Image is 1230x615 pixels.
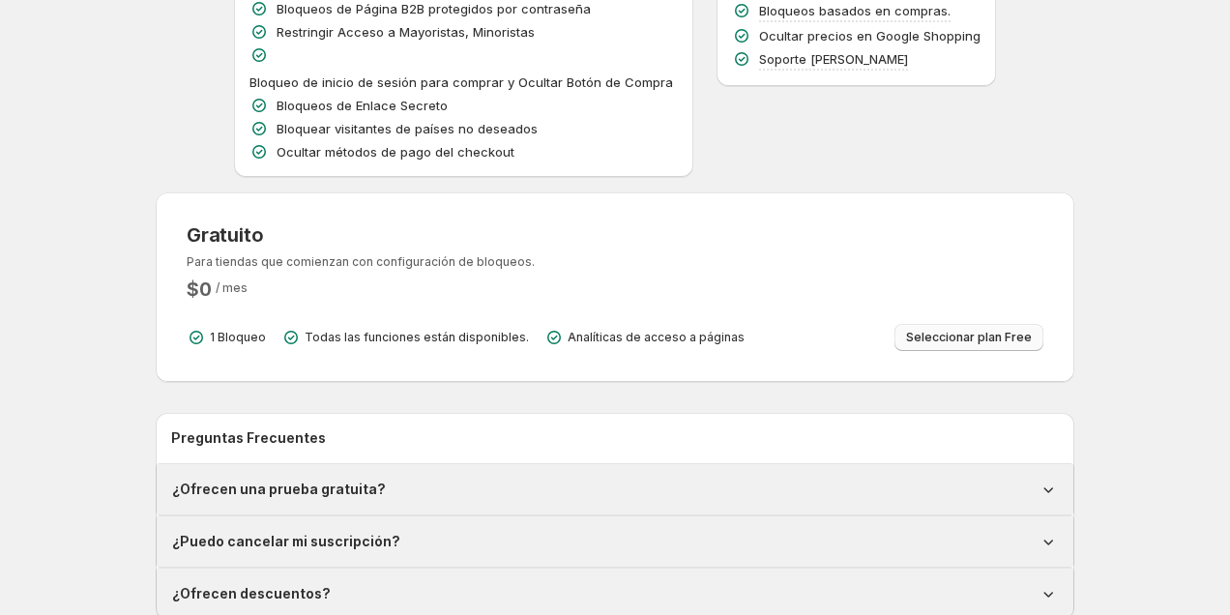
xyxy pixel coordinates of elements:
p: Soporte [PERSON_NAME] [759,49,908,69]
h1: ¿Puedo cancelar mi suscripción? [172,532,400,551]
p: Bloqueos de Enlace Secreto [277,96,448,115]
h1: ¿Ofrecen descuentos? [172,584,331,603]
p: Restringir Acceso a Mayoristas, Minoristas [277,22,535,42]
p: 1 Bloqueo [210,330,266,345]
button: Seleccionar plan Free [894,324,1043,351]
span: Seleccionar plan Free [906,330,1032,345]
p: Ocultar métodos de pago del checkout [277,142,514,161]
p: Ocultar precios en Google Shopping [759,26,981,45]
p: Analíticas de acceso a páginas [568,330,745,345]
h2: Preguntas Frecuentes [171,428,1059,448]
p: Para tiendas que comienzan con configuración de bloqueos. [187,254,535,270]
h2: $ 0 [187,278,212,301]
p: Bloqueos basados en compras. [759,1,951,20]
h1: ¿Ofrecen una prueba gratuita? [172,480,386,499]
p: Bloqueo de inicio de sesión para comprar y Ocultar Botón de Compra [249,73,673,92]
span: / mes [216,280,248,295]
p: Bloquear visitantes de países no deseados [277,119,538,138]
p: Todas las funciones están disponibles. [305,330,529,345]
h3: Gratuito [187,223,535,247]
